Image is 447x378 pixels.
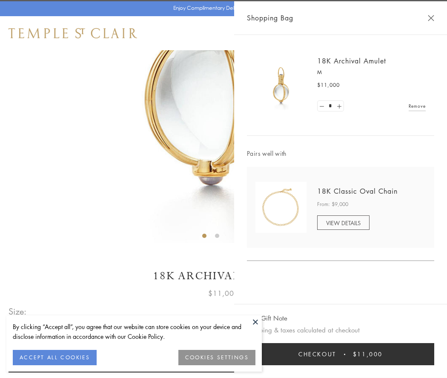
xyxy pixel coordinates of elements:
[317,56,386,66] a: 18K Archival Amulet
[317,68,426,77] p: M
[428,15,434,21] button: Close Shopping Bag
[409,101,426,111] a: Remove
[317,215,370,230] a: VIEW DETAILS
[326,219,361,227] span: VIEW DETAILS
[178,350,255,365] button: COOKIES SETTINGS
[317,81,340,89] span: $11,000
[9,28,137,38] img: Temple St. Clair
[317,186,398,196] a: 18K Classic Oval Chain
[13,350,97,365] button: ACCEPT ALL COOKIES
[9,269,438,283] h1: 18K Archival Amulet
[247,313,287,324] button: Add Gift Note
[247,149,434,158] span: Pairs well with
[173,4,270,12] p: Enjoy Complimentary Delivery & Returns
[318,101,326,112] a: Set quantity to 0
[208,288,239,299] span: $11,000
[255,182,307,233] img: N88865-OV18
[353,349,383,359] span: $11,000
[247,12,293,23] span: Shopping Bag
[255,60,307,111] img: 18K Archival Amulet
[317,200,348,209] span: From: $9,000
[9,304,27,318] span: Size:
[298,349,336,359] span: Checkout
[13,322,255,341] div: By clicking “Accept all”, you agree that our website can store cookies on your device and disclos...
[247,325,434,335] p: Shipping & taxes calculated at checkout
[247,343,434,365] button: Checkout $11,000
[335,101,343,112] a: Set quantity to 2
